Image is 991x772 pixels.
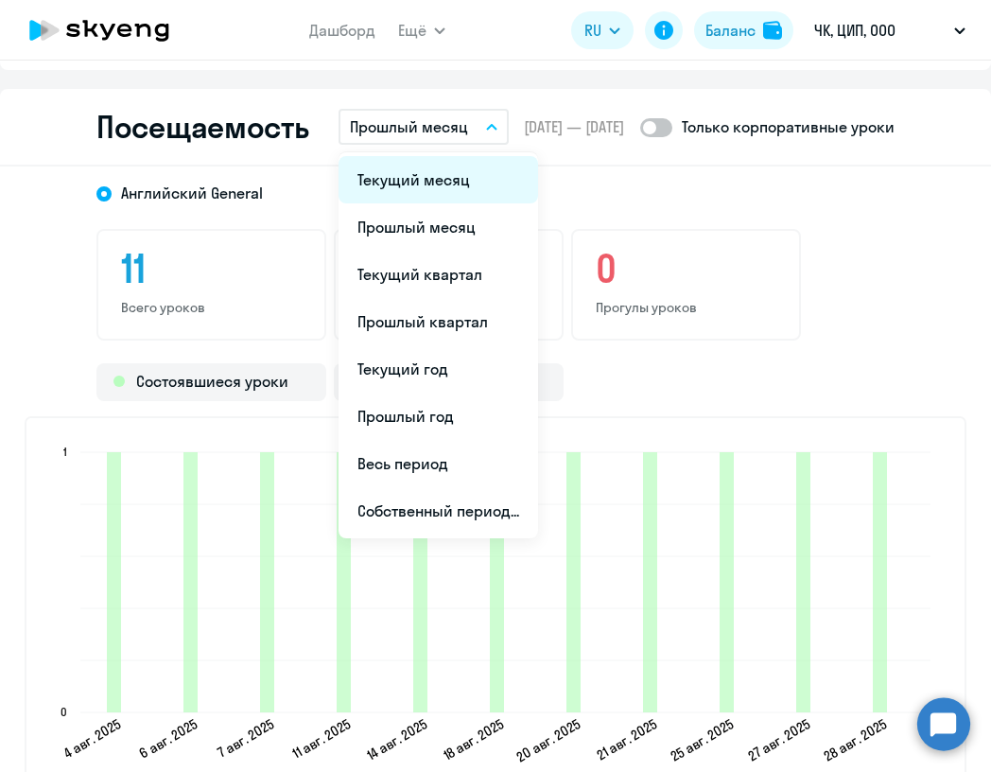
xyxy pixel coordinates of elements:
img: balance [763,21,782,40]
path: 2025-08-20T21:00:00.000Z Состоявшиеся уроки 1 [643,452,657,712]
path: 2025-08-05T21:00:00.000Z Состоявшиеся уроки 1 [183,452,198,712]
h2: Посещаемость [96,108,308,146]
text: 20 авг. 2025 [513,715,583,765]
p: Прошлый месяц [350,115,468,138]
span: [DATE] — [DATE] [524,116,624,137]
h3: 0 [596,246,776,291]
path: 2025-08-19T21:00:00.000Z Состоявшиеся уроки 1 [566,452,581,712]
text: 0 [61,705,67,719]
button: Ещё [398,11,445,49]
a: Дашборд [309,21,375,40]
span: Ещё [398,19,426,42]
text: 1 [63,445,67,459]
button: RU [571,11,634,49]
ul: Ещё [339,152,538,538]
span: Английский General [121,183,263,203]
text: 25 авг. 2025 [668,715,737,765]
text: 28 авг. 2025 [821,715,890,765]
text: 6 авг. 2025 [136,715,200,763]
button: Балансbalance [694,11,793,49]
text: 27 авг. 2025 [745,715,813,764]
div: Прогулы [334,363,564,401]
text: 11 авг. 2025 [289,715,354,763]
button: ЧК, ЦИП, ООО [805,8,975,53]
text: 18 авг. 2025 [441,715,507,763]
p: Всего уроков [121,299,302,316]
p: Только корпоративные уроки [682,115,895,138]
div: Состоявшиеся уроки [96,363,326,401]
path: 2025-08-26T21:00:00.000Z Состоявшиеся уроки 1 [796,452,810,712]
path: 2025-08-13T21:00:00.000Z Состоявшиеся уроки 1 [413,452,427,712]
path: 2025-08-17T21:00:00.000Z Состоявшиеся уроки 1 [490,452,504,712]
text: 7 авг. 2025 [215,715,277,762]
p: Прогулы уроков [596,299,776,316]
div: Баланс [705,19,756,42]
text: 4 авг. 2025 [61,715,124,762]
path: 2025-08-10T21:00:00.000Z Состоявшиеся уроки 1 [337,452,351,712]
path: 2025-08-27T21:00:00.000Z Состоявшиеся уроки 1 [873,452,887,712]
path: 2025-08-24T21:00:00.000Z Состоявшиеся уроки 1 [720,452,734,712]
path: 2025-08-06T21:00:00.000Z Состоявшиеся уроки 1 [260,452,274,712]
button: Прошлый месяц [339,109,509,145]
span: RU [584,19,601,42]
p: ЧК, ЦИП, ООО [814,19,895,42]
h3: 11 [121,246,302,291]
text: 21 авг. 2025 [594,715,660,763]
text: 14 авг. 2025 [364,715,430,763]
path: 2025-08-03T21:00:00.000Z Состоявшиеся уроки 1 [107,452,121,712]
